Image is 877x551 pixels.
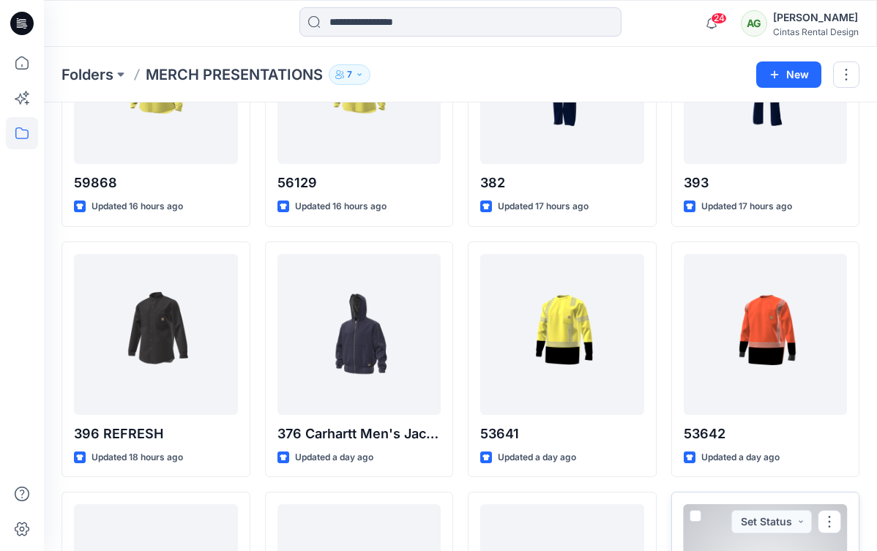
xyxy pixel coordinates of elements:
div: Cintas Rental Design [773,26,859,37]
a: 396 REFRESH [74,254,238,415]
a: 53641 [480,254,644,415]
div: [PERSON_NAME] [773,9,859,26]
button: New [756,61,821,88]
p: MERCH PRESENTATIONS [146,64,323,85]
p: Updated 17 hours ago [498,199,589,214]
a: 53642 [684,254,848,415]
button: 7 [329,64,370,85]
p: 393 [684,173,848,193]
p: Updated a day ago [701,450,780,465]
p: 53641 [480,424,644,444]
p: 7 [347,67,352,83]
a: 376 Carhartt Men's Jacket LS [277,254,441,415]
p: 59868 [74,173,238,193]
p: Updated 16 hours ago [295,199,387,214]
span: 24 [711,12,727,24]
a: Folders [61,64,113,85]
p: 53642 [684,424,848,444]
p: Updated 16 hours ago [92,199,183,214]
p: 376 Carhartt Men's Jacket LS [277,424,441,444]
p: Updated 18 hours ago [92,450,183,465]
p: 382 [480,173,644,193]
p: Updated a day ago [498,450,576,465]
p: Updated 17 hours ago [701,199,792,214]
p: 56129 [277,173,441,193]
p: Updated a day ago [295,450,373,465]
div: AG [741,10,767,37]
p: 396 REFRESH [74,424,238,444]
